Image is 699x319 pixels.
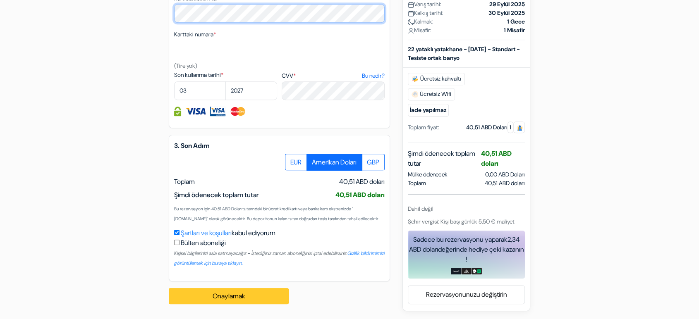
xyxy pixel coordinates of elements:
[485,170,525,178] font: 0,00 ABD Doları
[174,206,353,221] font: Bu rezervasyon için 40,51 ABD Doları tutarındaki bir ücret kredi kartı veya banka kartı ekstreniz...
[517,124,523,131] img: guest.svg
[472,268,482,274] img: uber-uber-eats-card.png
[461,268,472,274] img: adidas-card.png
[507,17,525,25] font: 1 Gece
[181,238,226,247] font: Bülten aboneliği
[413,235,507,243] font: Sadece bu rezervasyonu yaparak
[174,177,195,186] font: Toplam
[412,90,418,97] img: free_wifi.svg
[504,26,525,33] font: 1 Misafir
[412,75,419,82] img: free_breakfast.svg
[408,205,433,212] font: Dahil değil
[438,245,524,263] font: değerinde hediye çeki kazanın !
[185,107,206,116] img: Visa
[408,123,439,131] font: Toplam fiyat:
[408,179,426,186] font: Toplam
[408,149,475,167] font: Şimdi ödenecek toplam tutar
[174,62,197,69] font: (Tire yok)
[510,123,511,131] font: 1
[408,10,414,16] img: calendar.svg
[213,292,245,300] font: Onaylamak
[408,170,448,178] font: Mülke ödenecek
[174,141,210,150] font: 3. Son Adım
[408,286,524,303] a: Rezervasyonunuzu değiştirin
[174,71,221,79] font: Son kullanma tarihi
[420,75,461,82] font: Ücretsiz kahvaltı
[230,107,247,116] img: Master Kart
[232,229,275,237] font: kabul ediyorum
[174,107,181,116] img: Kredi kartı bilgileriniz tamamen güvenli ve şifrelidir
[414,9,443,16] font: Kalkış tarihi:
[488,9,525,16] font: 30 Eylül 2025
[339,177,385,186] font: 40,51 ABD doları
[408,217,515,225] font: Şehir vergisi: Kişi başı günlük 5,50 € maliyet
[367,158,379,167] font: GBP
[420,90,451,98] font: Ücretsiz Wifi
[247,216,379,221] font: Bu depozitonun kalan tutarı doğrudan tesis tarafından tahsil edilecektir.
[481,149,512,167] font: 40,51 ABD doları
[466,123,507,131] font: 40,51 ABD Doları
[312,158,357,167] font: Amerikan Doları
[290,158,302,167] font: EUR
[174,250,385,267] a: Gizlilik bildirimimizi görüntülemek için buraya tıklayın.
[408,27,414,33] img: user_icon.svg
[414,17,433,25] font: Kalmak:
[408,19,414,25] img: moon.svg
[485,179,525,186] font: 40,51 ABD doları
[174,190,259,199] font: Şimdi ödenecek toplam tutar
[169,288,289,305] button: Onaylamak
[414,26,431,33] font: Misafir:
[335,190,385,199] font: 40,51 ABD doları
[362,72,385,79] font: Bu nedir?
[408,1,414,7] img: calendar.svg
[285,154,385,170] div: Temel radyo geçiş düğmesi grubu
[410,106,447,113] font: İade yapılmaz
[426,290,507,299] font: Rezervasyonunuzu değiştirin
[408,45,520,61] font: 22 yataklı yatakhane - [DATE] - Standart - Tesiste ortak banyo
[451,267,461,274] img: amazon-card-no-text.png
[362,71,385,80] a: Bu nedir?
[174,250,347,257] font: Kişisel bilgilerinizi asla satmayacağız - İstediğiniz zaman aboneliğinizi iptal edebilirsiniz.
[181,229,232,237] a: Şartları ve koşulları
[282,72,293,79] font: CVV
[210,107,225,116] img: Visa Electron
[174,31,213,38] font: Karttaki numara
